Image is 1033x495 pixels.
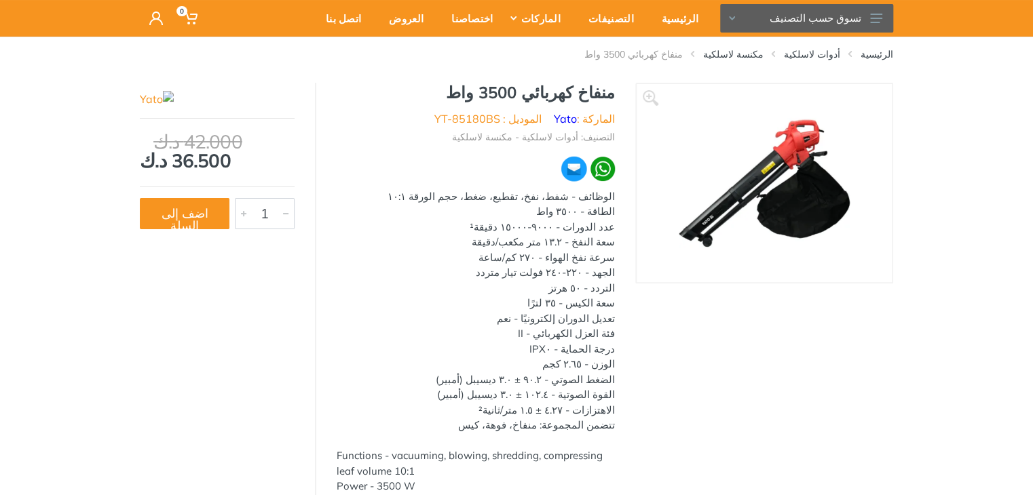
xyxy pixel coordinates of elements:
[643,4,708,33] div: الرئيسية
[502,4,569,33] div: الماركات
[433,4,502,33] div: اختصاصنا
[570,4,643,33] div: التصنيفات
[554,111,615,127] li: الماركة :
[679,98,850,269] img: Royal Tools - منفاخ كهربائي 3500 واط
[784,47,840,61] a: أدوات لاسلكية
[554,112,577,125] a: Yato
[703,47,764,61] a: مكنسة لاسلكية
[564,47,683,61] li: منفاخ كهربائي 3500 واط
[434,111,542,127] li: الموديل : YT-85180BS
[140,47,893,61] nav: breadcrumb
[140,91,174,107] img: Yato
[720,4,893,33] button: تسوق حسب التصنيف
[140,198,229,229] button: اضف إلى السلة
[153,132,295,151] div: 42.000 د.ك
[371,4,433,33] div: العروض
[176,6,187,16] span: 0
[337,83,615,102] h1: منفاخ كهربائي 3500 واط
[307,4,371,33] div: اتصل بنا
[560,155,587,182] img: ma.webp
[140,132,295,170] div: 36.500 د.ك
[590,157,616,182] img: wa.webp
[452,130,615,144] li: التصنيف: أدوات لاسلكية - مكنسة لاسلكية
[861,47,893,61] a: الرئيسية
